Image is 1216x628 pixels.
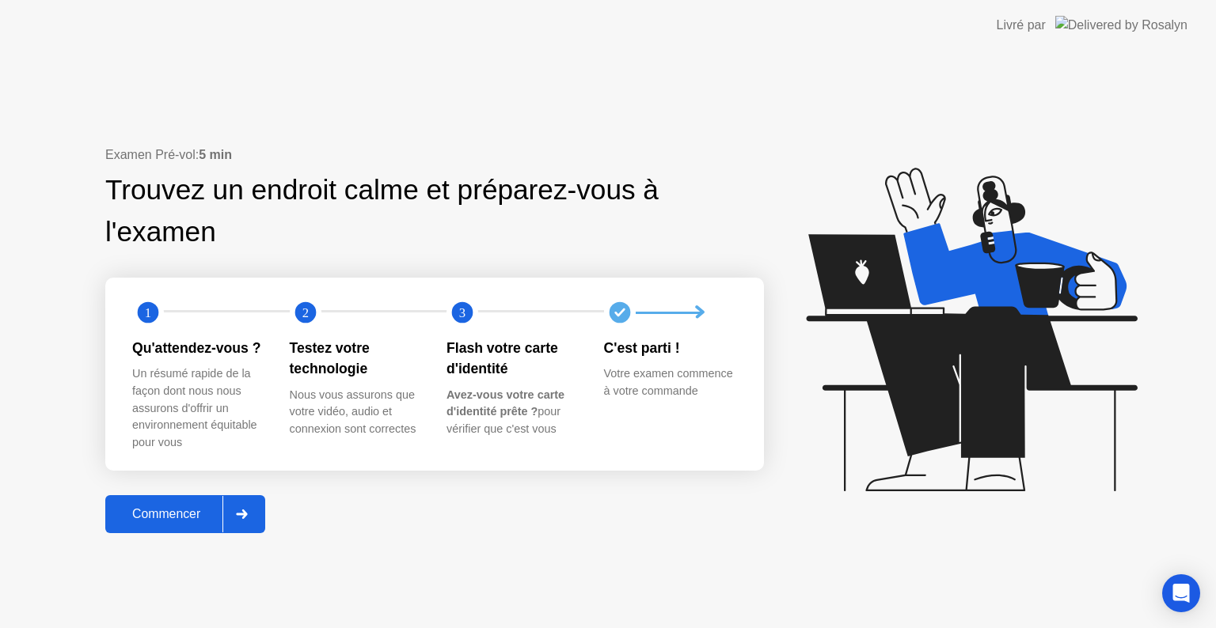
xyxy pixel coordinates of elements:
[446,338,579,380] div: Flash votre carte d'identité
[110,507,222,521] div: Commencer
[132,365,264,451] div: Un résumé rapide de la façon dont nous nous assurons d'offrir un environnement équitable pour vous
[446,387,579,438] div: pour vérifier que c'est vous
[446,388,564,418] b: Avez-vous votre carte d'identité prête ?
[290,338,422,380] div: Testez votre technologie
[1162,574,1200,612] div: Open Intercom Messenger
[105,146,764,165] div: Examen Pré-vol:
[145,305,151,320] text: 1
[302,305,308,320] text: 2
[459,305,465,320] text: 3
[105,495,265,533] button: Commencer
[290,387,422,438] div: Nous vous assurons que votre vidéo, audio et connexion sont correctes
[1055,16,1187,34] img: Delivered by Rosalyn
[604,365,736,399] div: Votre examen commence à votre commande
[604,338,736,358] div: C'est parti !
[997,16,1046,35] div: Livré par
[105,169,663,253] div: Trouvez un endroit calme et préparez-vous à l'examen
[132,338,264,358] div: Qu'attendez-vous ?
[199,148,232,161] b: 5 min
